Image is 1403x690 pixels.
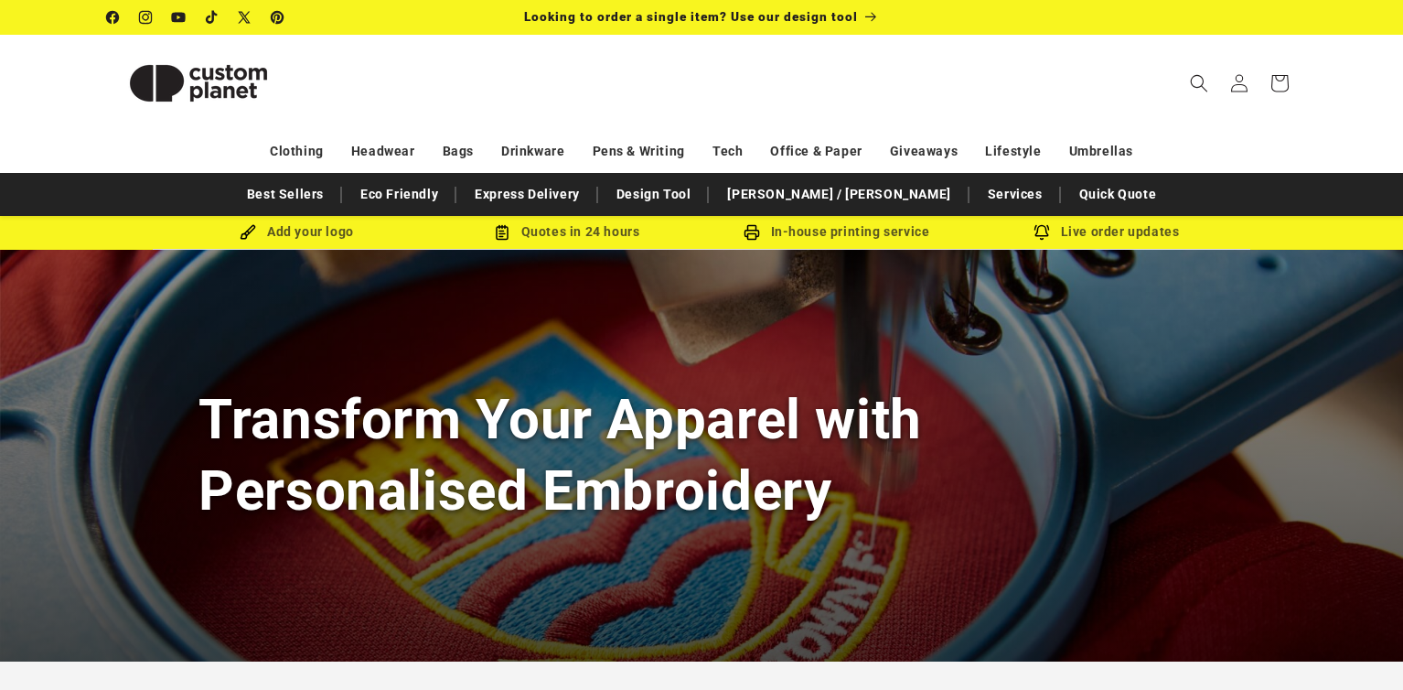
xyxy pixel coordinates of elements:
a: Lifestyle [985,135,1041,167]
a: Clothing [270,135,324,167]
div: In-house printing service [701,221,971,243]
span: Looking to order a single item? Use our design tool [524,9,858,24]
div: Live order updates [971,221,1241,243]
a: [PERSON_NAME] / [PERSON_NAME] [718,178,959,210]
a: Bags [443,135,474,167]
div: Add your logo [162,221,432,243]
a: Design Tool [607,178,701,210]
img: In-house printing [744,224,760,241]
a: Drinkware [501,135,564,167]
a: Eco Friendly [351,178,447,210]
h1: Transform Your Apparel with Personalised Embroidery [198,384,1205,525]
a: Tech [712,135,743,167]
a: Umbrellas [1069,135,1133,167]
a: Giveaways [890,135,958,167]
img: Order updates [1034,224,1050,241]
a: Headwear [351,135,415,167]
a: Pens & Writing [593,135,685,167]
img: Order Updates Icon [494,224,510,241]
img: Custom Planet [107,42,290,124]
iframe: Chat Widget [1312,602,1403,690]
img: Brush Icon [240,224,256,241]
a: Quick Quote [1070,178,1166,210]
a: Best Sellers [238,178,333,210]
a: Services [979,178,1052,210]
a: Express Delivery [466,178,589,210]
a: Custom Planet [101,35,297,131]
div: Quotes in 24 hours [432,221,701,243]
a: Office & Paper [770,135,862,167]
summary: Search [1179,63,1219,103]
